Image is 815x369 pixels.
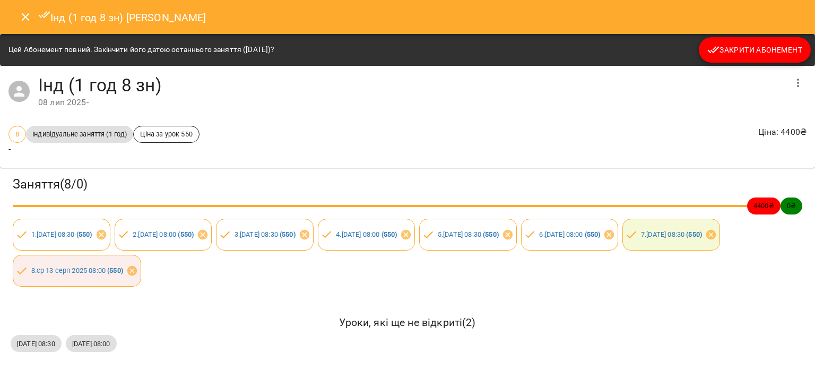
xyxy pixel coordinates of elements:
[38,74,785,96] h4: Інд (1 год 8 зн)
[747,201,781,211] span: 4400 ₴
[13,219,110,251] div: 1.[DATE] 08:30 (550)
[13,176,802,193] h3: Заняття ( 8 / 0 )
[781,201,802,211] span: 0 ₴
[707,44,802,56] span: Закрити Абонемент
[13,255,141,287] div: 8.ср 13 серп 2025 08:00 (550)
[318,219,415,251] div: 4.[DATE] 08:00 (550)
[133,230,194,238] a: 2.[DATE] 08:00 (550)
[216,219,314,251] div: 3.[DATE] 08:30 (550)
[115,219,212,251] div: 2.[DATE] 08:00 (550)
[336,230,397,238] a: 4.[DATE] 08:00 (550)
[521,219,619,251] div: 6.[DATE] 08:00 (550)
[66,339,117,349] span: [DATE] 08:00
[382,230,397,238] b: ( 550 )
[38,8,206,26] h6: Інд (1 год 8 зн) [PERSON_NAME]
[438,230,499,238] a: 5.[DATE] 08:30 (550)
[235,230,296,238] a: 3.[DATE] 08:30 (550)
[9,129,25,139] span: 8
[11,314,804,331] h6: Уроки, які ще не відкриті ( 2 )
[31,230,92,238] a: 1.[DATE] 08:30 (550)
[280,230,296,238] b: ( 550 )
[539,230,600,238] a: 6.[DATE] 08:00 (550)
[622,219,720,251] div: 7.[DATE] 08:30 (550)
[641,230,702,238] a: 7.[DATE] 08:30 (550)
[483,230,499,238] b: ( 550 )
[8,40,274,59] div: Цей Абонемент повний. Закінчити його датою останнього заняття ([DATE])?
[134,129,198,139] span: Ціна за урок 550
[76,230,92,238] b: ( 550 )
[8,143,200,156] p: -
[26,129,133,139] span: Індивідуальне заняття (1 год)
[699,37,811,63] button: Закрити Абонемент
[31,267,123,274] a: 8.ср 13 серп 2025 08:00 (550)
[13,4,38,30] button: Close
[38,96,785,109] div: 08 лип 2025 -
[107,267,123,274] b: ( 550 )
[178,230,194,238] b: ( 550 )
[758,126,807,139] p: Ціна : 4400 ₴
[11,339,62,349] span: [DATE] 08:30
[585,230,601,238] b: ( 550 )
[419,219,517,251] div: 5.[DATE] 08:30 (550)
[686,230,702,238] b: ( 550 )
